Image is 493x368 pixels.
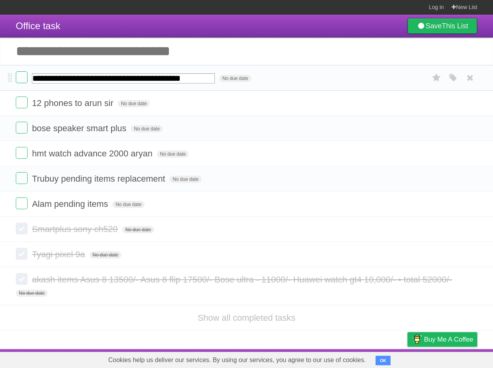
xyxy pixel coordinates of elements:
[157,151,189,158] span: No due date
[122,226,154,233] span: No due date
[32,275,454,284] span: akash items Asus 8 13500/- Asus 8 flip 17500/- Bose ultra - 11000/- Huawei watch gt4 10,000/- •⁠ ...
[32,98,115,108] span: 12 phones to arun sir
[16,20,60,31] span: Office task
[100,352,374,368] span: Cookies help us deliver our services. By using our services, you agree to our use of cookies.
[89,251,121,258] span: No due date
[131,125,163,132] span: No due date
[429,71,444,84] label: Star task
[16,71,28,83] label: Done
[32,174,167,184] span: Trubuy pending items replacement
[169,176,201,183] span: No due date
[16,290,48,297] span: No due date
[112,201,144,208] span: No due date
[16,97,28,108] label: Done
[16,147,28,159] label: Done
[32,123,128,133] span: bose speaker smart plus
[16,172,28,184] label: Done
[370,351,388,366] a: Terms
[397,351,418,366] a: Privacy
[32,149,154,158] span: hmt watch advance 2000 aryan
[16,223,28,234] label: Done
[411,333,422,346] img: Buy me a coffee
[442,22,468,30] b: This List
[197,313,295,323] a: Show all completed tasks
[329,351,361,366] a: Developers
[407,332,477,347] a: Buy me a coffee
[424,333,473,346] span: Buy me a coffee
[407,18,477,34] a: SaveThis List
[32,249,87,259] span: Tyagi pixel 9a
[16,197,28,209] label: Done
[16,273,28,285] label: Done
[32,224,120,234] span: Smartplus sony ch520
[16,248,28,260] label: Done
[303,351,319,366] a: About
[219,75,251,82] span: No due date
[118,100,150,107] span: No due date
[428,351,477,366] a: Suggest a feature
[32,199,110,209] span: Alam pending items
[16,122,28,134] label: Done
[376,356,391,365] button: OK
